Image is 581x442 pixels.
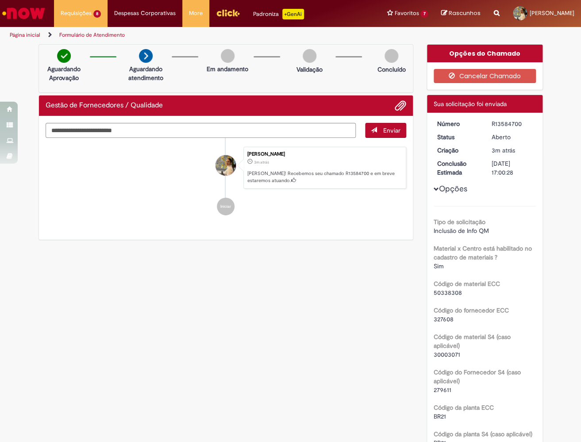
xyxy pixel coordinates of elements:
span: Enviar [383,126,400,134]
span: 50338308 [434,289,462,297]
b: Código do Fornecedor S4 (caso aplicável) [434,368,521,385]
b: Tipo de solicitação [434,218,485,226]
img: img-circle-grey.png [221,49,235,63]
div: [DATE] 17:00:28 [492,159,533,177]
button: Adicionar anexos [395,100,406,111]
time: 01/10/2025 10:00:23 [492,146,515,154]
time: 01/10/2025 10:00:23 [254,160,269,165]
a: Página inicial [10,31,40,38]
span: 30003071 [434,351,460,358]
span: Inclusão de Info QM [434,227,489,235]
p: Aguardando atendimento [124,65,167,82]
dt: Status [431,133,485,141]
div: Yasmim Ferreira Da Silva [215,155,236,175]
span: Requisições [61,9,92,18]
img: img-circle-grey.png [303,49,316,63]
div: 01/10/2025 10:00:23 [492,146,533,155]
p: Aguardando Aprovação [42,65,85,82]
img: img-circle-grey.png [385,49,398,63]
span: More [189,9,203,18]
span: [PERSON_NAME] [530,9,574,17]
dt: Criação [431,146,485,155]
span: Sim [434,262,444,270]
span: Rascunhos [449,9,481,17]
b: Código de material ECC [434,280,500,288]
p: Concluído [377,65,405,74]
span: Sua solicitação foi enviada [434,100,507,108]
b: Código de material S4 (caso aplicável) [434,333,511,350]
div: Opções do Chamado [427,45,543,62]
h2: Gestão de Fornecedores / Qualidade Histórico de tíquete [46,102,163,110]
p: Validação [296,65,323,74]
ul: Trilhas de página [7,27,381,43]
b: Código da planta ECC [434,404,494,412]
div: [PERSON_NAME] [247,152,401,157]
img: arrow-next.png [139,49,153,63]
p: +GenAi [282,9,304,19]
li: Yasmim Ferreira Da Silva [46,147,407,189]
b: Material x Centro está habilitado no cadastro de materiais ? [434,244,532,261]
img: check-circle-green.png [57,49,71,63]
div: Aberto [492,133,533,141]
span: 3m atrás [254,160,269,165]
a: Formulário de Atendimento [59,31,125,38]
span: 3m atrás [492,146,515,154]
dt: Conclusão Estimada [431,159,485,177]
b: Código do fornecedor ECC [434,306,509,314]
p: Em andamento [207,65,248,73]
button: Enviar [365,123,406,138]
span: 327608 [434,315,454,323]
span: Favoritos [394,9,419,18]
dt: Número [431,119,485,128]
ul: Histórico de tíquete [46,138,407,225]
span: BR21 [434,412,446,420]
button: Cancelar Chamado [434,69,536,83]
span: 7 [420,10,428,18]
div: R13584700 [492,119,533,128]
div: Padroniza [253,9,304,19]
span: Despesas Corporativas [114,9,176,18]
b: Código da planta S4 (caso aplicável) [434,430,532,438]
span: 279611 [434,386,451,394]
img: ServiceNow [1,4,46,22]
img: click_logo_yellow_360x200.png [216,6,240,19]
p: [PERSON_NAME]! Recebemos seu chamado R13584700 e em breve estaremos atuando. [247,170,401,184]
textarea: Digite sua mensagem aqui... [46,123,356,138]
span: 8 [93,10,101,18]
a: Rascunhos [441,9,481,18]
